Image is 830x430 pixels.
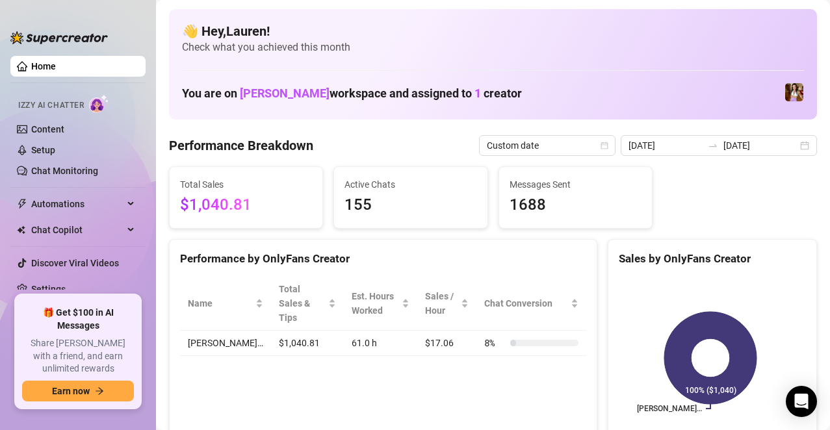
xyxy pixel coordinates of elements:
button: Earn nowarrow-right [22,381,134,401]
span: calendar [601,142,608,149]
a: Home [31,61,56,71]
span: Chat Conversion [484,296,568,310]
a: Content [31,124,64,134]
span: $1,040.81 [180,193,312,218]
img: logo-BBDzfeDw.svg [10,31,108,44]
th: Total Sales & Tips [271,277,344,331]
img: AI Chatter [89,94,109,113]
th: Name [180,277,271,331]
span: Chat Copilot [31,220,123,240]
div: Est. Hours Worked [352,289,399,318]
span: 155 [344,193,476,218]
span: Automations [31,194,123,214]
span: Custom date [487,136,608,155]
span: 8 % [484,336,505,350]
th: Chat Conversion [476,277,586,331]
span: Active Chats [344,177,476,192]
a: Settings [31,284,66,294]
span: Earn now [52,386,90,396]
div: Open Intercom Messenger [786,386,817,417]
span: Total Sales & Tips [279,282,326,325]
span: swap-right [708,140,718,151]
span: Share [PERSON_NAME] with a friend, and earn unlimited rewards [22,337,134,375]
span: Izzy AI Chatter [18,99,84,112]
th: Sales / Hour [417,277,476,331]
input: End date [723,138,798,153]
div: Performance by OnlyFans Creator [180,250,586,268]
span: 🎁 Get $100 in AI Messages [22,307,134,332]
a: Chat Monitoring [31,166,98,176]
td: [PERSON_NAME]… [180,331,271,356]
span: Name [188,296,253,310]
span: 1688 [510,193,642,218]
h1: You are on workspace and assigned to creator [182,86,522,101]
h4: Performance Breakdown [169,136,313,155]
img: Chat Copilot [17,225,25,234]
img: Elena [785,83,803,101]
span: 1 [474,86,481,100]
span: Sales / Hour [425,289,458,318]
div: Sales by OnlyFans Creator [619,250,806,268]
span: Check what you achieved this month [182,40,804,55]
a: Discover Viral Videos [31,258,119,268]
span: thunderbolt [17,199,27,209]
input: Start date [629,138,703,153]
span: Messages Sent [510,177,642,192]
span: to [708,140,718,151]
span: [PERSON_NAME] [240,86,330,100]
text: [PERSON_NAME]… [637,404,702,413]
span: arrow-right [95,386,104,396]
td: $17.06 [417,331,476,356]
td: 61.0 h [344,331,417,356]
a: Setup [31,145,55,155]
span: Total Sales [180,177,312,192]
td: $1,040.81 [271,331,344,356]
h4: 👋 Hey, Lauren ! [182,22,804,40]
